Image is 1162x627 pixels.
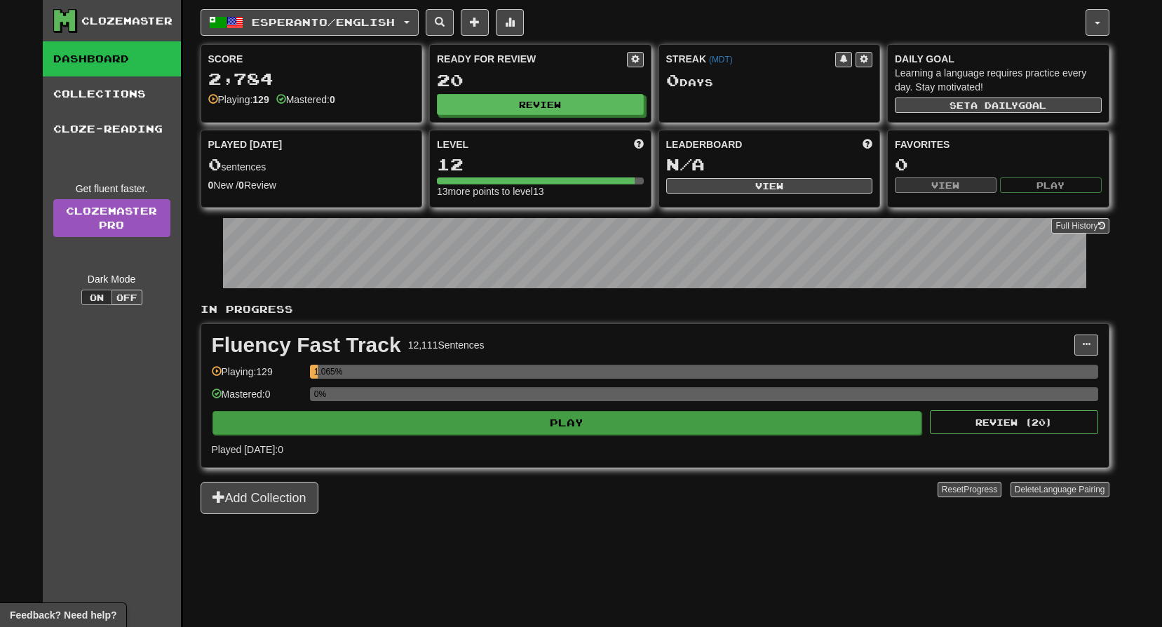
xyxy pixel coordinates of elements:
[212,411,922,435] button: Play
[666,154,705,174] span: N/A
[276,93,335,107] div: Mastered:
[208,156,415,174] div: sentences
[212,387,303,410] div: Mastered: 0
[437,184,644,198] div: 13 more points to level 13
[437,156,644,173] div: 12
[201,302,1109,316] p: In Progress
[208,93,269,107] div: Playing:
[53,182,170,196] div: Get fluent faster.
[212,444,283,455] span: Played [DATE]: 0
[43,76,181,112] a: Collections
[252,94,269,105] strong: 129
[895,137,1102,151] div: Favorites
[863,137,872,151] span: This week in points, UTC
[666,72,873,90] div: Day s
[895,177,997,193] button: View
[666,137,743,151] span: Leaderboard
[53,199,170,237] a: ClozemasterPro
[208,70,415,88] div: 2,784
[1011,482,1109,497] button: DeleteLanguage Pairing
[1000,177,1102,193] button: Play
[437,137,468,151] span: Level
[314,365,318,379] div: 1.065%
[938,482,1001,497] button: ResetProgress
[496,9,524,36] button: More stats
[212,335,401,356] div: Fluency Fast Track
[634,137,644,151] span: Score more points to level up
[895,66,1102,94] div: Learning a language requires practice every day. Stay motivated!
[666,70,680,90] span: 0
[330,94,335,105] strong: 0
[895,97,1102,113] button: Seta dailygoal
[408,338,485,352] div: 12,111 Sentences
[208,180,214,191] strong: 0
[930,410,1098,434] button: Review (20)
[1039,485,1104,494] span: Language Pairing
[461,9,489,36] button: Add sentence to collection
[10,608,116,622] span: Open feedback widget
[895,156,1102,173] div: 0
[112,290,142,305] button: Off
[81,290,112,305] button: On
[437,72,644,89] div: 20
[437,52,627,66] div: Ready for Review
[212,365,303,388] div: Playing: 129
[895,52,1102,66] div: Daily Goal
[208,52,415,66] div: Score
[666,52,836,66] div: Streak
[252,16,395,28] span: Esperanto / English
[426,9,454,36] button: Search sentences
[201,9,419,36] button: Esperanto/English
[81,14,173,28] div: Clozemaster
[53,272,170,286] div: Dark Mode
[666,178,873,194] button: View
[238,180,244,191] strong: 0
[709,55,733,65] a: (MDT)
[43,112,181,147] a: Cloze-Reading
[964,485,997,494] span: Progress
[43,41,181,76] a: Dashboard
[437,94,644,115] button: Review
[208,178,415,192] div: New / Review
[971,100,1018,110] span: a daily
[208,154,222,174] span: 0
[201,482,318,514] button: Add Collection
[1051,218,1109,234] button: Full History
[208,137,283,151] span: Played [DATE]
